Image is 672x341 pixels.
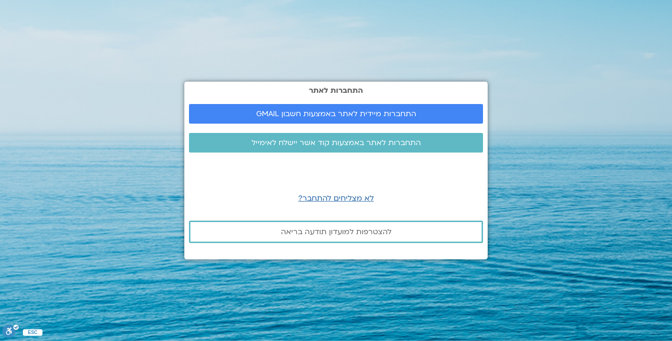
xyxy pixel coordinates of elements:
a: להצטרפות למועדון תודעה בריאה [189,221,483,243]
a: התחברות מיידית לאתר באמצעות חשבון GMAIL [189,104,483,124]
a: התחברות לאתר באמצעות קוד אשר יישלח לאימייל [189,133,483,153]
span: התחברות לאתר באמצעות קוד אשר יישלח לאימייל [252,139,421,147]
a: לא מצליחים להתחבר? [298,193,374,203]
span: להצטרפות למועדון תודעה בריאה [281,228,392,236]
h2: התחברות לאתר [189,86,483,95]
span: התחברות מיידית לאתר באמצעות חשבון GMAIL [256,110,416,118]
